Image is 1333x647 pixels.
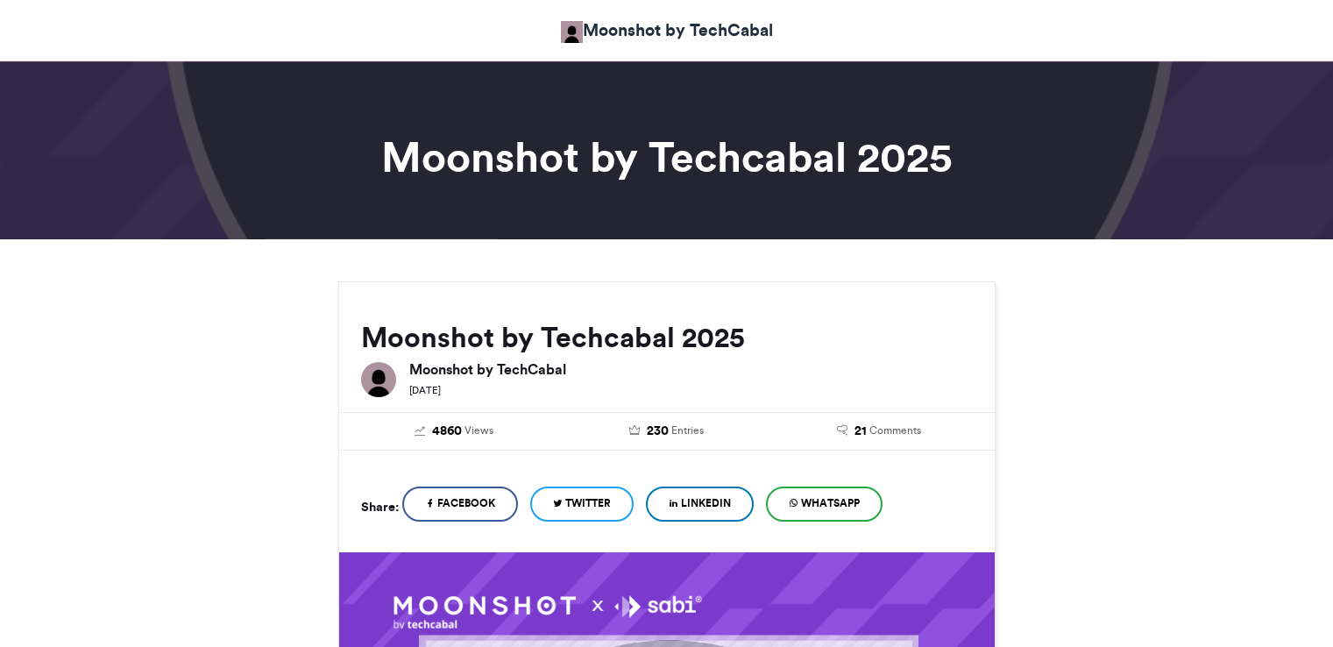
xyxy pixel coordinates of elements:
span: WhatsApp [801,495,860,511]
a: 230 Entries [573,422,760,441]
a: Twitter [530,487,634,522]
span: Twitter [565,495,611,511]
h5: Share: [361,495,399,518]
h1: Moonshot by Techcabal 2025 [181,136,1153,178]
span: Facebook [437,495,495,511]
span: Views [464,423,493,438]
a: Moonshot by TechCabal [561,18,773,43]
span: 230 [647,422,669,441]
img: 1758644554.097-6a393746cea8df337a0c7de2b556cf9f02f16574.png [394,595,701,630]
small: [DATE] [409,384,441,396]
span: 21 [854,422,867,441]
span: LinkedIn [681,495,731,511]
a: LinkedIn [646,487,754,522]
h6: Moonshot by TechCabal [409,362,973,376]
img: Moonshot by TechCabal [561,21,583,43]
span: 4860 [432,422,462,441]
a: WhatsApp [766,487,883,522]
a: 21 Comments [786,422,973,441]
span: Entries [671,423,704,438]
a: Facebook [402,487,518,522]
h2: Moonshot by Techcabal 2025 [361,322,973,353]
span: Comments [869,423,921,438]
a: 4860 Views [361,422,548,441]
img: Moonshot by TechCabal [361,362,396,397]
